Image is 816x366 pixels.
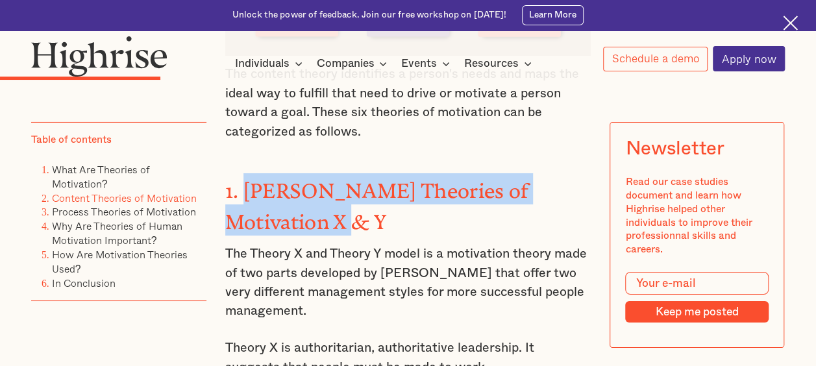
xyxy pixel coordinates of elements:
[31,36,167,77] img: Highrise logo
[235,56,306,71] div: Individuals
[401,56,454,71] div: Events
[316,56,374,71] div: Companies
[626,272,769,323] form: Modal Form
[31,133,112,147] div: Table of contents
[225,179,528,223] strong: 1. [PERSON_NAME] Theories of Motivation X & Y
[52,162,150,191] a: What Are Theories of Motivation?
[626,301,769,323] input: Keep me posted
[783,16,798,30] img: Cross icon
[626,175,769,256] div: Read our case studies document and learn how Highrise helped other individuals to improve their p...
[52,275,116,291] a: In Conclusion
[626,138,724,160] div: Newsletter
[52,190,197,206] a: Content Theories of Motivation
[626,272,769,295] input: Your e-mail
[52,219,182,249] a: Why Are Theories of Human Motivation Important?
[603,47,708,71] a: Schedule a demo
[464,56,536,71] div: Resources
[225,65,591,141] p: The content theory identifies a person's needs and maps the ideal way to fulfill that need to dri...
[235,56,290,71] div: Individuals
[401,56,437,71] div: Events
[316,56,391,71] div: Companies
[713,46,785,71] a: Apply now
[52,247,188,276] a: How Are Motivation Theories Used?
[52,204,196,220] a: Process Theories of Motivation
[225,245,591,321] p: The Theory X and Theory Y model is a motivation theory made of two parts developed by [PERSON_NAM...
[232,9,507,21] div: Unlock the power of feedback. Join our free workshop on [DATE]!
[464,56,519,71] div: Resources
[522,5,584,25] a: Learn More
